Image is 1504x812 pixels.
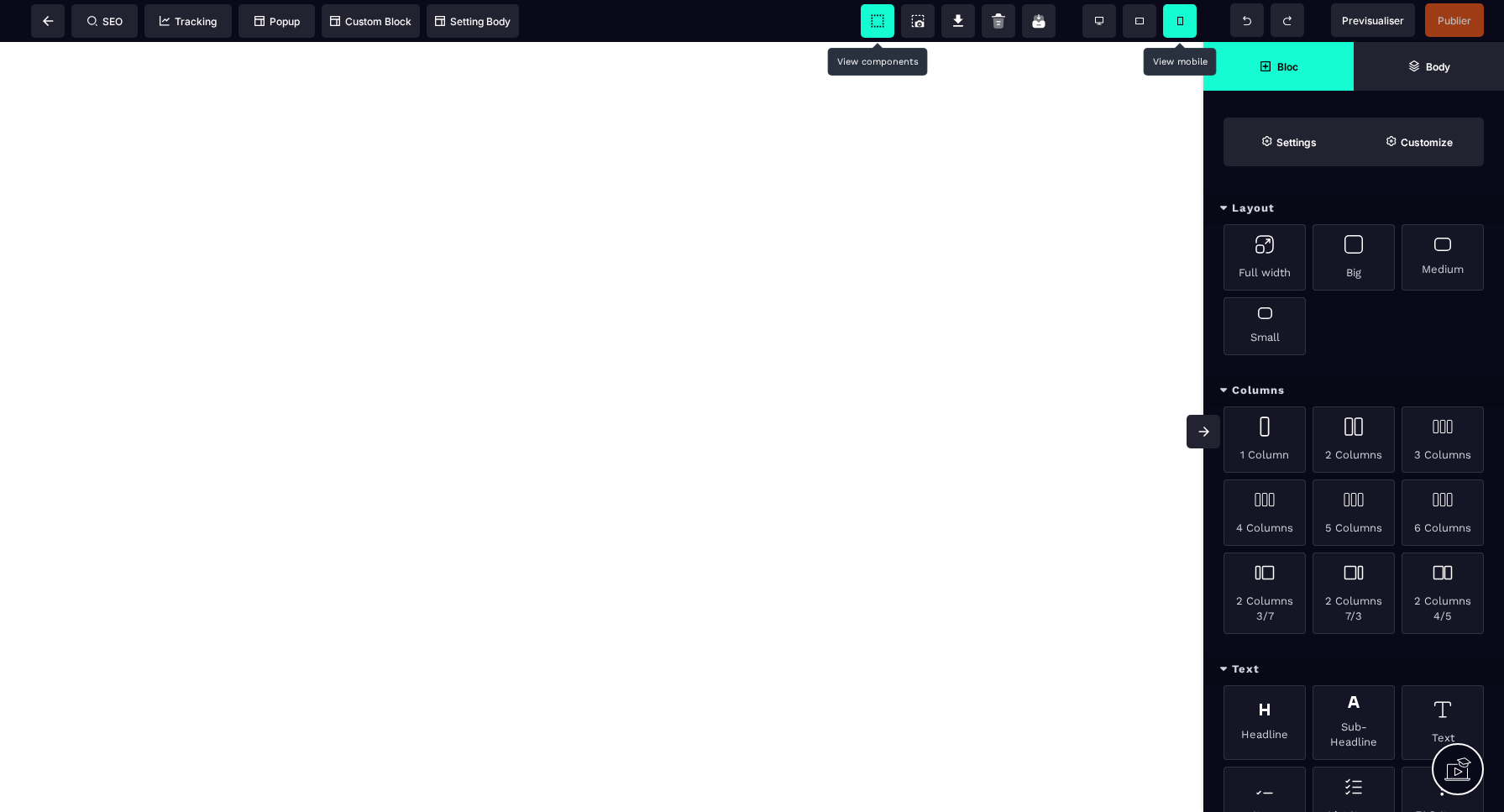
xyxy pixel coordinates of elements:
span: Open Style Manager [1354,118,1484,166]
div: Big [1313,224,1395,291]
strong: Settings [1276,136,1317,149]
div: 2 Columns [1313,406,1395,473]
span: Preview [1331,3,1415,37]
span: Screenshot [901,4,935,38]
div: 2 Columns 7/3 [1313,553,1395,634]
div: Headline [1224,685,1306,760]
strong: Bloc [1277,60,1298,73]
div: Sub-Headline [1313,685,1395,760]
div: 6 Columns [1402,479,1484,546]
span: Setting Body [435,15,511,28]
div: Text [1402,685,1484,760]
div: 2 Columns 3/7 [1224,553,1306,634]
span: Popup [254,15,300,28]
div: 1 Column [1224,406,1306,473]
strong: Customize [1401,136,1453,149]
span: Publier [1438,14,1471,27]
div: 3 Columns [1402,406,1484,473]
div: Columns [1203,375,1504,406]
span: View components [861,4,894,38]
span: Tracking [160,15,217,28]
span: Open Layer Manager [1354,42,1504,91]
span: Custom Block [330,15,411,28]
div: 4 Columns [1224,479,1306,546]
div: 2 Columns 4/5 [1402,553,1484,634]
div: Layout [1203,193,1504,224]
div: 5 Columns [1313,479,1395,546]
div: Full width [1224,224,1306,291]
span: SEO [87,15,123,28]
span: Settings [1224,118,1354,166]
span: Previsualiser [1342,14,1404,27]
strong: Body [1426,60,1450,73]
div: Medium [1402,224,1484,291]
div: Small [1224,297,1306,355]
div: Text [1203,654,1504,685]
span: Open Blocks [1203,42,1354,91]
